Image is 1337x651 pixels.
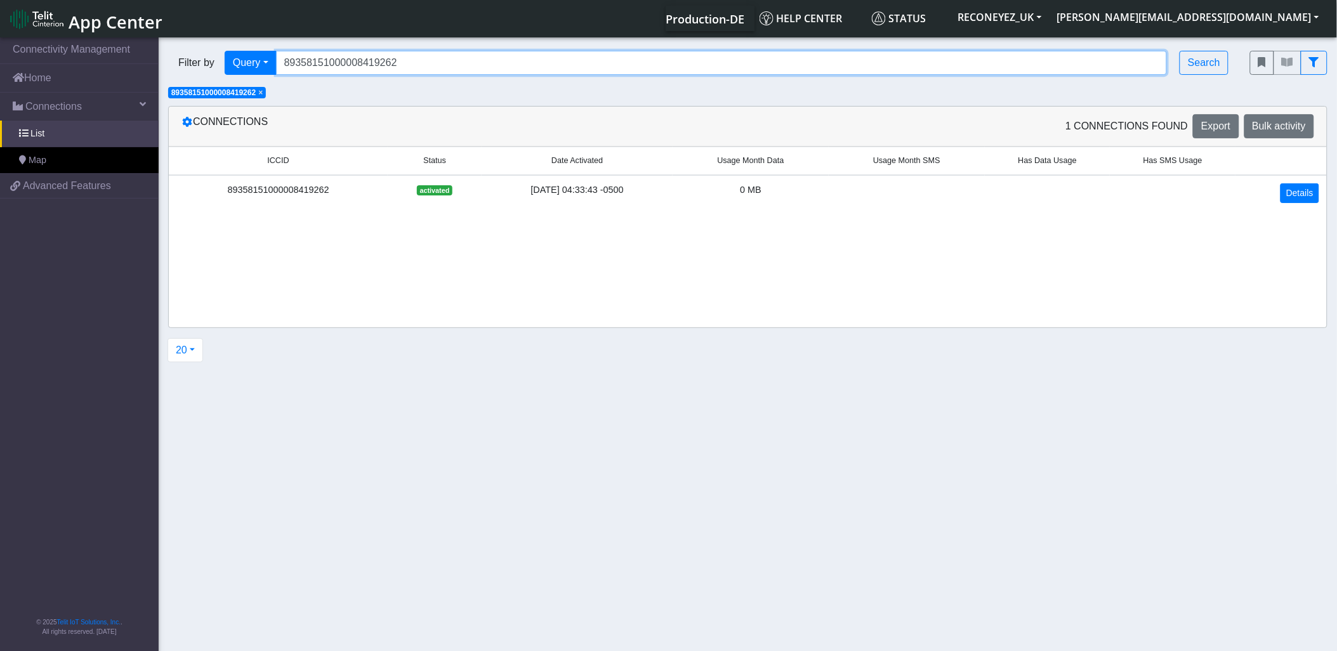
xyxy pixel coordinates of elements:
button: RECONEYEZ_UK [951,6,1050,29]
a: Your current platform instance [666,6,744,31]
span: 0 MB [740,185,761,195]
a: Status [867,6,951,31]
span: Connections [25,99,82,114]
span: Usage Month SMS [873,155,940,167]
span: Help center [760,11,843,25]
button: Search [1180,51,1228,75]
a: Details [1281,183,1319,203]
span: Status [423,155,446,167]
button: 20 [168,338,203,362]
button: Close [258,89,263,96]
span: Production-DE [666,11,745,27]
img: knowledge.svg [760,11,774,25]
button: Query [225,51,277,75]
div: fitlers menu [1250,51,1327,75]
span: activated [417,185,452,195]
span: Has Data Usage [1018,155,1077,167]
input: Search... [276,51,1168,75]
span: Usage Month Data [718,155,784,167]
img: logo-telit-cinterion-gw-new.png [10,9,63,29]
span: Map [29,154,46,168]
div: Connections [172,114,748,138]
div: 89358151000008419262 [176,183,380,197]
span: 89358151000008419262 [171,88,256,97]
span: App Center [69,10,162,34]
img: status.svg [872,11,886,25]
a: Help center [754,6,867,31]
button: Export [1193,114,1239,138]
span: Bulk activity [1253,121,1306,131]
span: ICCID [267,155,289,167]
div: [DATE] 04:33:43 -0500 [489,183,665,197]
span: Has SMS Usage [1143,155,1202,167]
span: 1 Connections found [1065,119,1188,134]
span: Export [1201,121,1230,131]
span: Date Activated [551,155,603,167]
button: Bulk activity [1244,114,1314,138]
span: List [30,127,44,141]
a: App Center [10,5,161,32]
button: [PERSON_NAME][EMAIL_ADDRESS][DOMAIN_NAME] [1050,6,1327,29]
span: Status [872,11,926,25]
a: Telit IoT Solutions, Inc. [57,619,121,626]
span: Advanced Features [23,178,111,194]
span: Filter by [168,55,225,70]
span: × [258,88,263,97]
